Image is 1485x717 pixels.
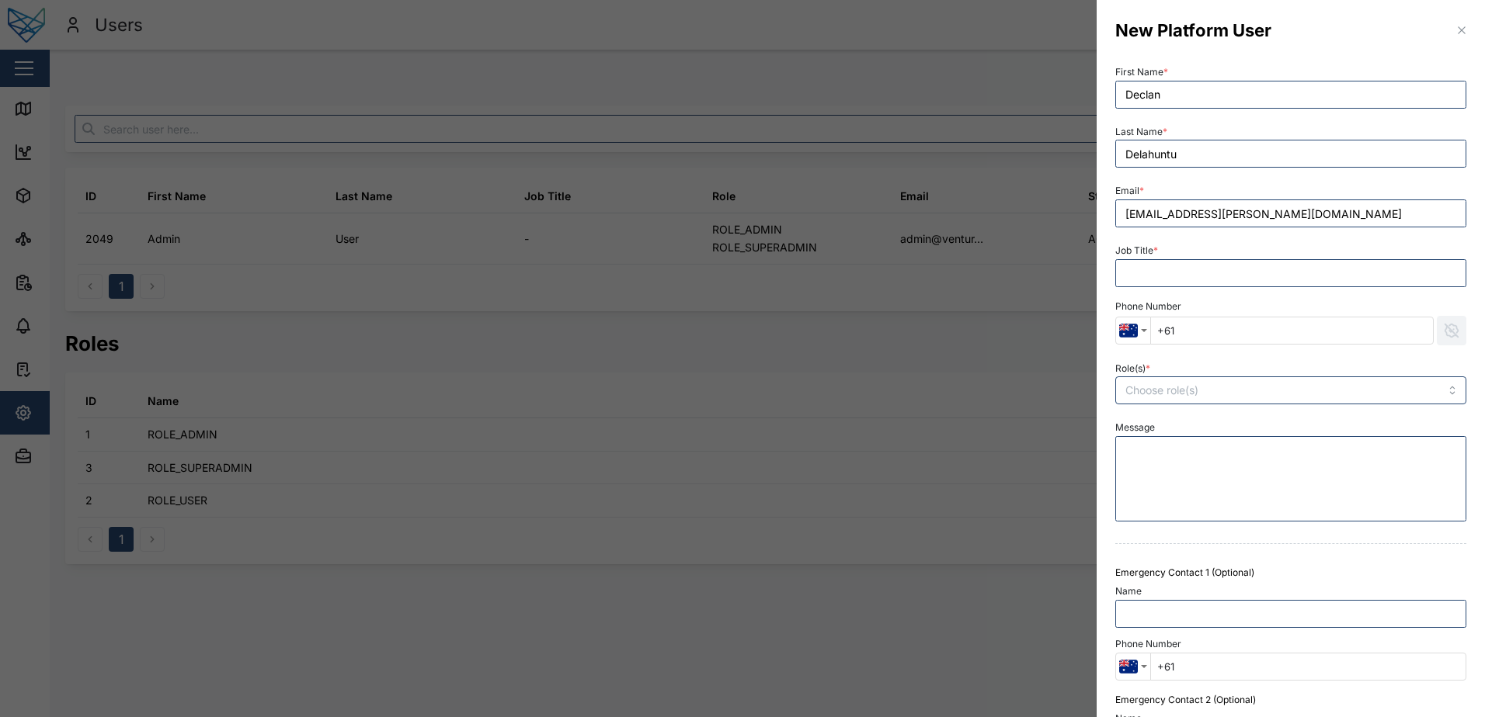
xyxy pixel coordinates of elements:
div: Phone Number [1115,300,1466,314]
label: Name [1115,586,1142,597]
label: Last Name [1115,126,1167,137]
label: Email [1115,185,1144,196]
div: Emergency Contact 2 (Optional) [1115,693,1466,708]
label: First Name [1115,67,1168,78]
label: Role(s) [1115,363,1150,374]
input: Choose role(s) [1125,384,1393,397]
button: Country selector [1115,653,1151,681]
div: Phone Number [1115,637,1466,652]
button: Country selector [1115,317,1151,345]
label: Job Title [1115,245,1158,256]
label: Message [1115,422,1155,433]
h3: New Platform User [1115,19,1271,43]
div: Emergency Contact 1 (Optional) [1115,566,1466,580]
